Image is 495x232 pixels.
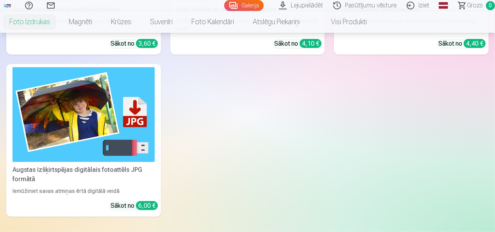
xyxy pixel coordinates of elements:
[464,39,486,48] div: 4,40 €
[467,1,483,10] span: Grozs
[309,11,376,33] a: Visi produkti
[13,67,155,162] img: Augstas izšķirtspējas digitālais fotoattēls JPG formātā
[136,201,158,210] div: 6,00 €
[243,11,309,33] a: Atslēgu piekariņi
[141,11,182,33] a: Suvenīri
[9,165,158,184] div: Augstas izšķirtspējas digitālais fotoattēls JPG formātā
[182,11,243,33] a: Foto kalendāri
[486,1,495,10] span: 0
[111,39,158,48] div: Sākot no
[111,201,158,211] div: Sākot no
[6,64,161,216] a: Augstas izšķirtspējas digitālais fotoattēls JPG formātāAugstas izšķirtspējas digitālais fotoattēl...
[274,39,322,48] div: Sākot no
[102,11,141,33] a: Krūzes
[3,3,12,8] img: /fa1
[300,39,322,48] div: 4,10 €
[438,39,486,48] div: Sākot no
[136,39,158,48] div: 3,60 €
[59,11,102,33] a: Magnēti
[9,187,158,195] div: Iemūžiniet savas atmiņas ērtā digitālā veidā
